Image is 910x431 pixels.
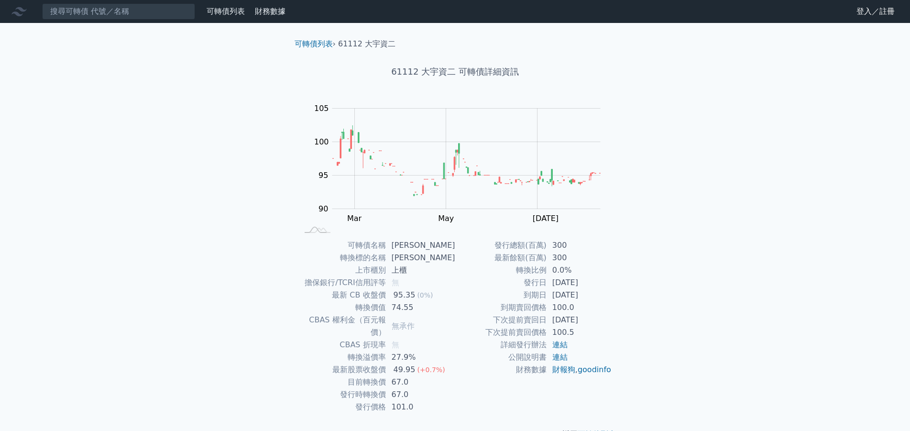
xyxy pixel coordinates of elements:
[392,321,415,331] span: 無承作
[207,7,245,16] a: 可轉債列表
[386,239,455,252] td: [PERSON_NAME]
[547,364,612,376] td: ,
[287,65,624,78] h1: 61112 大宇資二 可轉債詳細資訊
[455,276,547,289] td: 發行日
[392,340,399,349] span: 無
[298,364,386,376] td: 最新股票收盤價
[438,214,454,223] tspan: May
[455,239,547,252] td: 發行總額(百萬)
[295,38,336,50] li: ›
[455,289,547,301] td: 到期日
[386,301,455,314] td: 74.55
[298,339,386,351] td: CBAS 折現率
[318,204,328,213] tspan: 90
[578,365,611,374] a: goodinfo
[552,365,575,374] a: 財報狗
[392,289,417,301] div: 95.35
[314,137,329,146] tspan: 100
[386,351,455,364] td: 27.9%
[849,4,902,19] a: 登入／註冊
[547,326,612,339] td: 100.5
[455,301,547,314] td: 到期賣回價格
[386,252,455,264] td: [PERSON_NAME]
[338,38,395,50] li: 61112 大宇資二
[298,289,386,301] td: 最新 CB 收盤價
[547,264,612,276] td: 0.0%
[298,314,386,339] td: CBAS 權利金（百元報價）
[547,314,612,326] td: [DATE]
[417,366,445,374] span: (+0.7%)
[392,364,417,376] div: 49.95
[552,340,568,349] a: 連結
[318,171,328,180] tspan: 95
[552,353,568,362] a: 連結
[298,252,386,264] td: 轉換標的名稱
[42,3,195,20] input: 搜尋可轉債 代號／名稱
[455,351,547,364] td: 公開說明書
[417,291,433,299] span: (0%)
[547,252,612,264] td: 300
[455,264,547,276] td: 轉換比例
[547,276,612,289] td: [DATE]
[547,239,612,252] td: 300
[455,364,547,376] td: 財務數據
[295,39,333,48] a: 可轉債列表
[455,252,547,264] td: 最新餘額(百萬)
[298,276,386,289] td: 擔保銀行/TCRI信用評等
[298,351,386,364] td: 轉換溢價率
[386,401,455,413] td: 101.0
[386,264,455,276] td: 上櫃
[298,239,386,252] td: 可轉債名稱
[347,214,362,223] tspan: Mar
[455,339,547,351] td: 詳細發行辦法
[298,376,386,388] td: 目前轉換價
[298,301,386,314] td: 轉換價值
[309,104,615,223] g: Chart
[533,214,559,223] tspan: [DATE]
[392,278,399,287] span: 無
[298,388,386,401] td: 發行時轉換價
[547,301,612,314] td: 100.0
[386,388,455,401] td: 67.0
[455,326,547,339] td: 下次提前賣回價格
[455,314,547,326] td: 下次提前賣回日
[255,7,285,16] a: 財務數據
[386,376,455,388] td: 67.0
[298,264,386,276] td: 上市櫃別
[314,104,329,113] tspan: 105
[547,289,612,301] td: [DATE]
[298,401,386,413] td: 發行價格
